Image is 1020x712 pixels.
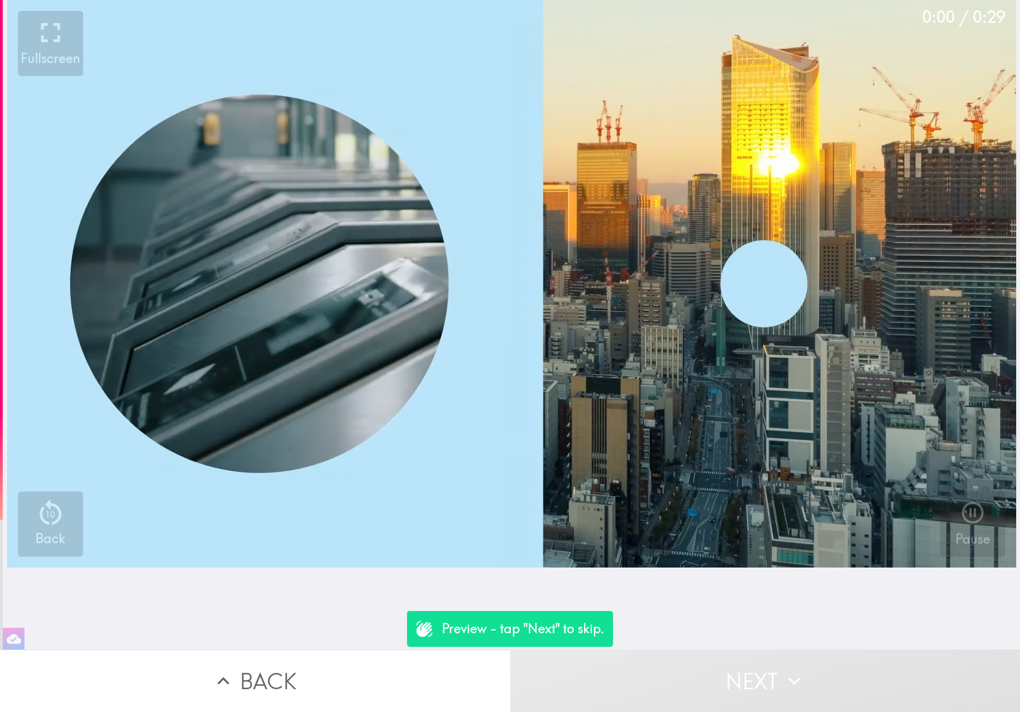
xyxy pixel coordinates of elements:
[922,5,1005,28] div: 0:00 / 0:29
[955,530,990,549] h5: Pause
[940,492,1005,557] button: Pause
[442,620,604,638] p: Preview - tap "Next" to skip.
[18,492,83,557] button: 10Back
[21,49,80,68] h5: Fullscreen
[18,11,83,76] button: Fullscreen
[35,530,65,548] h5: Back
[45,508,55,520] p: 10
